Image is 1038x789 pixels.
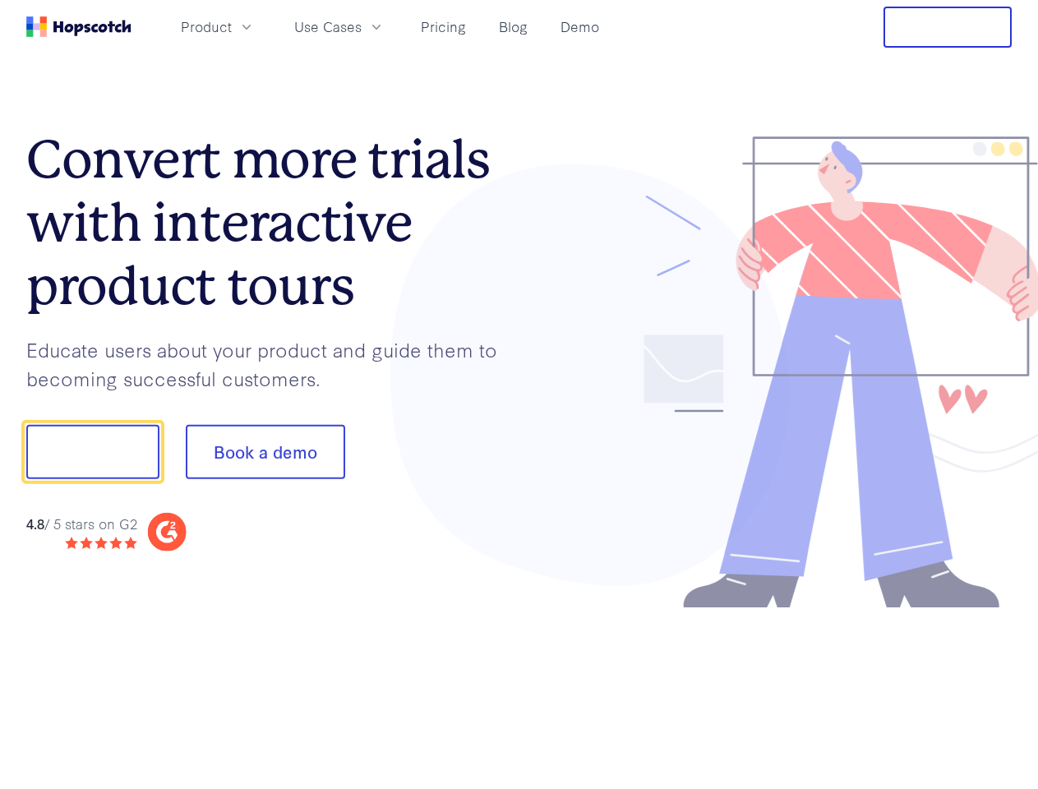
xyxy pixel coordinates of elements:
[294,16,362,37] span: Use Cases
[186,425,345,479] button: Book a demo
[26,513,137,533] div: / 5 stars on G2
[492,13,534,40] a: Blog
[554,13,606,40] a: Demo
[171,13,265,40] button: Product
[26,425,159,479] button: Show me!
[26,128,519,317] h1: Convert more trials with interactive product tours
[26,513,44,532] strong: 4.8
[883,7,1012,48] button: Free Trial
[284,13,394,40] button: Use Cases
[414,13,473,40] a: Pricing
[181,16,232,37] span: Product
[26,16,131,37] a: Home
[26,335,519,392] p: Educate users about your product and guide them to becoming successful customers.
